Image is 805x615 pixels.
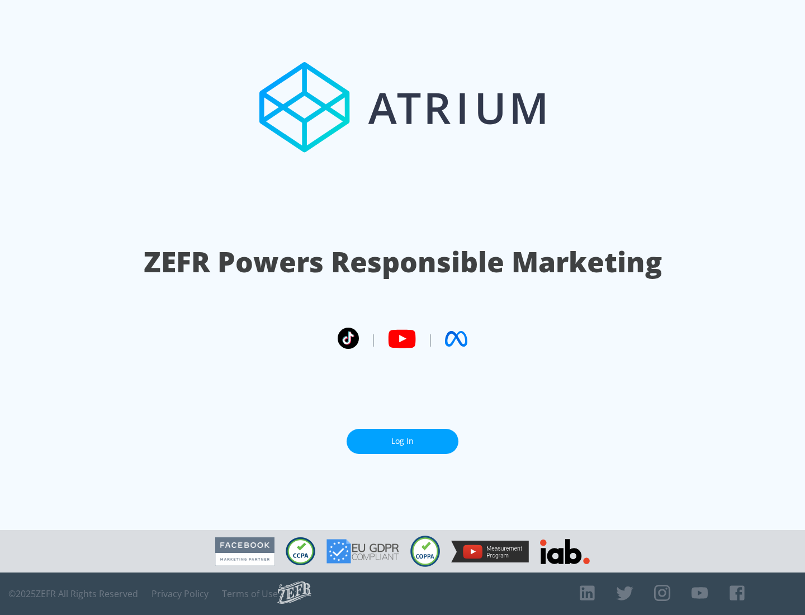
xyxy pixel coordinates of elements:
span: | [370,330,377,347]
a: Privacy Policy [151,588,209,599]
span: | [427,330,434,347]
span: © 2025 ZEFR All Rights Reserved [8,588,138,599]
a: Terms of Use [222,588,278,599]
img: GDPR Compliant [326,539,399,564]
img: Facebook Marketing Partner [215,537,274,566]
a: Log In [347,429,458,454]
h1: ZEFR Powers Responsible Marketing [144,243,662,281]
img: IAB [540,539,590,564]
img: CCPA Compliant [286,537,315,565]
img: COPPA Compliant [410,536,440,567]
img: YouTube Measurement Program [451,541,529,562]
